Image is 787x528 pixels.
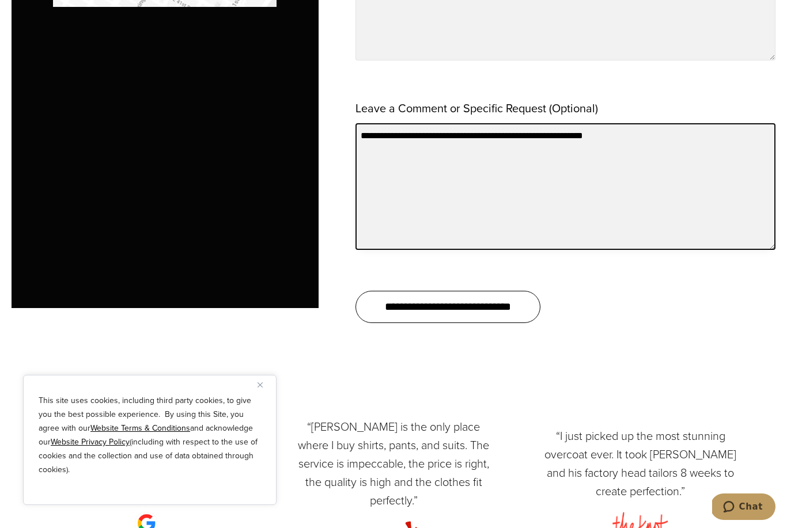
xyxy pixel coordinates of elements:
p: “I just picked up the most stunning overcoat ever. It took [PERSON_NAME] and his factory head tai... [540,427,741,500]
label: Leave a Comment or Specific Request (Optional) [355,98,598,119]
iframe: Opens a widget where you can chat to one of our agents [712,493,775,522]
button: Close [258,378,271,392]
p: “[PERSON_NAME] is the only place where I buy shirts, pants, and suits. The service is impeccable,... [293,417,494,510]
a: Website Terms & Conditions [90,422,190,434]
a: Website Privacy Policy [51,436,130,448]
img: Close [258,382,263,388]
p: This site uses cookies, including third party cookies, to give you the best possible experience. ... [39,394,261,477]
